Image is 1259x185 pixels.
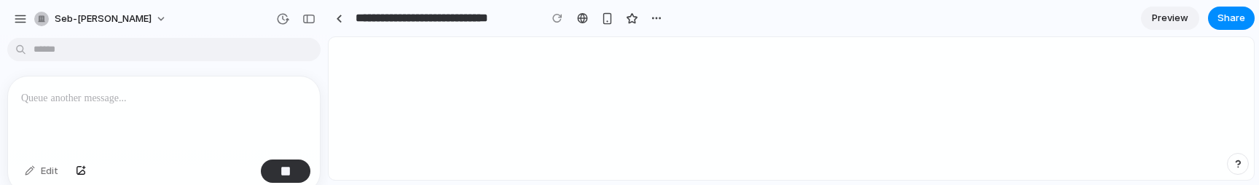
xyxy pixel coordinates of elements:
[1217,11,1245,25] span: Share
[1208,7,1255,30] button: Share
[55,12,152,26] span: seb-[PERSON_NAME]
[28,7,174,31] button: seb-[PERSON_NAME]
[1141,7,1199,30] a: Preview
[1152,11,1188,25] span: Preview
